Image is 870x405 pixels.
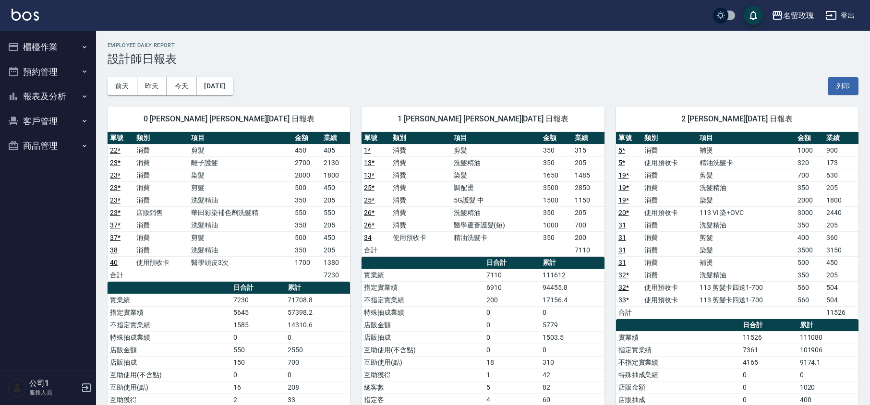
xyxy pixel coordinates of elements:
button: save [744,6,763,25]
td: 405 [321,144,350,156]
td: 18 [484,356,540,369]
td: 實業績 [362,269,484,281]
td: 特殊抽成業績 [362,306,484,319]
td: 700 [572,219,604,231]
td: 1585 [231,319,285,331]
td: 5645 [231,306,285,319]
p: 服務人員 [29,388,78,397]
td: 店販金額 [362,319,484,331]
td: 7361 [740,344,797,356]
td: 洗髮精油 [189,194,292,206]
th: 項目 [451,132,541,144]
th: 累計 [540,257,604,269]
button: 名留玫瑰 [768,6,818,25]
td: 310 [540,356,604,369]
td: 互助獲得 [362,369,484,381]
td: 1000 [541,219,572,231]
td: 1150 [572,194,604,206]
td: 不指定實業績 [362,294,484,306]
td: 1800 [321,169,350,181]
th: 業績 [572,132,604,144]
td: 消費 [642,219,697,231]
a: 31 [618,259,626,266]
td: 消費 [390,156,451,169]
td: 消費 [134,231,189,244]
td: 0 [540,344,604,356]
td: 指定實業績 [108,306,231,319]
td: 洗髮精油 [451,206,541,219]
td: 200 [484,294,540,306]
th: 金額 [292,132,321,144]
td: 消費 [390,219,451,231]
td: 205 [321,219,350,231]
td: 合計 [616,306,642,319]
td: 使用預收卡 [642,281,697,294]
td: 消費 [134,169,189,181]
td: 550 [231,344,285,356]
td: 550 [321,206,350,219]
td: 504 [824,294,858,306]
td: 2000 [292,169,321,181]
td: 調配燙 [451,181,541,194]
td: 111612 [540,269,604,281]
td: 消費 [642,169,697,181]
td: 0 [231,331,285,344]
td: 2850 [572,181,604,194]
button: 昨天 [137,77,167,95]
td: 9174.1 [797,356,858,369]
td: 1485 [572,169,604,181]
td: 華田彩染補色劑洗髮精 [189,206,292,219]
td: 350 [292,244,321,256]
td: 205 [321,244,350,256]
td: 450 [824,256,858,269]
a: 34 [364,234,372,241]
td: 42 [540,369,604,381]
td: 173 [824,156,858,169]
span: 0 [PERSON_NAME] [PERSON_NAME][DATE] 日報表 [119,114,338,124]
td: 店販金額 [108,344,231,356]
td: 合計 [362,244,390,256]
th: 類別 [642,132,697,144]
a: 31 [618,221,626,229]
td: 450 [321,181,350,194]
td: 0 [231,369,285,381]
td: 消費 [642,231,697,244]
td: 113 剪髮卡四送1-700 [697,294,796,306]
button: 前天 [108,77,137,95]
td: 消費 [642,244,697,256]
th: 金額 [795,132,824,144]
td: 700 [795,169,824,181]
td: 指定實業績 [616,344,740,356]
td: 洗髮精油 [451,156,541,169]
td: 0 [740,369,797,381]
td: 205 [824,181,858,194]
td: 350 [795,219,824,231]
td: 染髮 [189,169,292,181]
td: 店販抽成 [362,331,484,344]
td: 消費 [390,194,451,206]
td: 1020 [797,381,858,393]
td: 1500 [541,194,572,206]
td: 消費 [134,144,189,156]
td: 350 [292,219,321,231]
td: 總客數 [362,381,484,393]
div: 名留玫瑰 [783,10,814,22]
td: 3000 [795,206,824,219]
td: 消費 [642,194,697,206]
td: 1503.5 [540,331,604,344]
td: 消費 [390,144,451,156]
button: 登出 [822,7,858,24]
th: 項目 [697,132,796,144]
td: 205 [824,269,858,281]
h5: 公司1 [29,379,78,388]
button: 櫃檯作業 [4,35,92,60]
button: 客戶管理 [4,109,92,134]
td: 2440 [824,206,858,219]
button: 報表及分析 [4,84,92,109]
td: 1 [484,369,540,381]
td: 離子護髮 [189,156,292,169]
td: 360 [824,231,858,244]
td: 450 [292,144,321,156]
td: 11526 [824,306,858,319]
td: 205 [321,194,350,206]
